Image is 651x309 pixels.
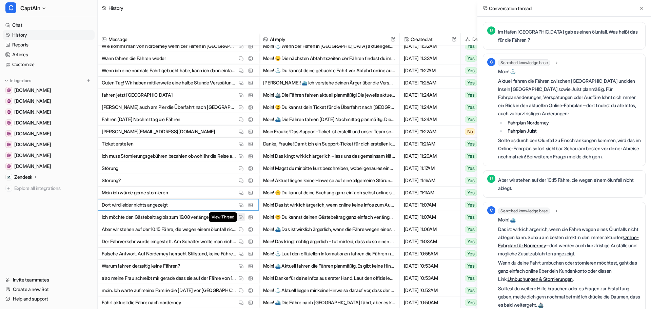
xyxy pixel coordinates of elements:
[3,20,95,30] a: Chat
[263,125,395,138] button: Moin Frauke! Das Support-Ticket ist erstellt und unser Team schaut sich dein Anliegen an. Du beko...
[465,263,477,269] span: Yes
[402,235,458,248] span: [DATE] 11:03AM
[465,214,477,220] span: Yes
[7,164,11,168] img: www.nordsee-bike.de
[3,161,95,171] a: www.nordsee-bike.de[DOMAIN_NAME]
[3,40,95,50] a: Reports
[263,199,395,211] button: Moin! Das ist wirklich ärgerlich, wenn online keine Infos zum Ausfall angezeigt werden. - Manchma...
[508,128,537,134] a: Fahrplan Juist
[14,183,92,194] span: Explore all integrations
[465,275,477,282] span: Yes
[86,78,91,83] img: menu_add.svg
[14,109,51,115] span: [DOMAIN_NAME]
[102,150,237,162] p: Ich muss Stornierungsgebühren bezahlen obwohl ihr die Reise abgesagt habt.
[487,206,495,214] span: C
[461,77,502,89] button: Yes
[461,101,502,113] button: Yes
[14,174,32,180] p: Zendesk
[465,79,477,86] span: Yes
[102,211,213,223] p: Ich möchte den Gästebeitrag bis zum 19.08 verlängern
[487,175,495,183] span: U
[402,174,458,187] span: [DATE] 11:16AM
[102,248,237,260] p: Falsche Antwort. Auf Norderney herrscht Stillstand, keine Fähre in Betrieb.
[102,77,237,89] p: Guten Tag! Wir haben mittlerweile eine halbe Stunde Verspätung. Es gibt keine Information, keine ...
[263,101,395,113] button: Moin! 😃 Du kannst dein Ticket für die Überfahrt nach [GEOGRAPHIC_DATA] auch direkt am Ticketschal...
[508,276,573,282] a: Umbuchungen & Stornierungen
[263,235,395,248] button: Moin! Das klingt richtig ärgerlich – tut mir leid, dass du so einen Stress hast. ⚓ - Umbuchungen ...
[461,89,502,101] button: Yes
[465,201,477,208] span: Yes
[102,113,180,125] p: Fahren [DATE] Nachmittag die Fähren
[465,140,477,147] span: Yes
[465,177,477,184] span: Yes
[3,140,95,149] a: www.inselflieger.de[DOMAIN_NAME]
[461,260,502,272] button: Yes
[102,284,237,296] p: moin. Ich warte auf meine Familie die [DATE] vor [GEOGRAPHIC_DATA] zurückkommt und die schreiben ...
[102,89,173,101] p: fahren jetzt [GEOGRAPHIC_DATA]
[402,223,458,235] span: [DATE] 11:06AM
[3,118,95,128] a: www.inseltouristik.de[DOMAIN_NAME]
[263,223,395,235] button: Moin! ⛴️ Das ist wirklich ärgerlich, wenn die Fähre wegen eines Ölunfalls nicht ablegen kann. Sch...
[498,176,641,192] p: Aber wir stehen auf der 10:15 Fähre, die wegen einem ölunfall nicht ablegt.
[461,284,502,296] button: Yes
[3,50,95,59] a: Articles
[461,40,502,52] button: Yes
[7,153,11,157] img: www.inselparker.de
[402,284,458,296] span: [DATE] 10:52AM
[461,199,502,211] button: Yes
[7,142,11,147] img: www.inselflieger.de
[498,208,550,214] span: Searched knowledge base
[465,67,477,74] span: Yes
[483,5,532,12] h2: Conversation thread
[461,125,502,138] button: No
[3,129,95,138] a: www.inselexpress.de[DOMAIN_NAME]
[461,296,502,309] button: Yes
[487,58,495,66] span: C
[263,113,395,125] button: Moin! ⛴️ Die Fähren fahren [DATE] Nachmittag planmäßig. Die aktuellen Abfahrtszeiten sowie kurzfr...
[102,101,237,113] p: [PERSON_NAME] auch am Pier die Überfahrt nach [GEOGRAPHIC_DATA] buchen?
[5,185,12,192] img: explore all integrations
[263,150,395,162] button: Moin! Das klingt wirklich ärgerlich – lass uns das gemeinsam klären. Wenn Frisonaut oder die Reed...
[102,162,118,174] p: Störung
[237,213,245,221] button: View Thread
[402,64,458,77] span: [DATE] 11:27AM
[498,285,641,309] p: Solltest du weitere Hilfe brauchen oder es Fragen zur Erstattung geben, melde dich gern nochmal b...
[402,125,458,138] span: [DATE] 11:22AM
[402,248,458,260] span: [DATE] 10:55AM
[3,85,95,95] a: www.frisonaut.de[DOMAIN_NAME]
[4,78,9,83] img: expand menu
[3,275,95,285] a: Invite teammates
[3,184,95,193] a: Explore all integrations
[10,78,31,83] p: Integrations
[3,294,95,304] a: Help and support
[461,211,502,223] button: Yes
[465,43,477,50] span: Yes
[263,187,395,199] button: Moin! 😊 Du kannst deine Buchung ganz einfach selbst online stornieren. Logge dich dazu in dein Ku...
[3,285,95,294] a: Create a new Bot
[402,52,458,64] span: [DATE] 11:32AM
[487,26,495,35] span: U
[465,226,477,233] span: Yes
[402,150,458,162] span: [DATE] 11:20AM
[465,165,477,172] span: Yes
[102,223,237,235] p: Aber wir stehen auf der 10:15 Fähre, die wegen einem ölunfall nicht ablegt.
[102,64,237,77] p: Wenn ich eine normale Fahrt gebucht habe, kann ich dann einfach zur Express Fähre wechseln??
[461,235,502,248] button: Yes
[465,238,477,245] span: Yes
[14,163,51,170] span: [DOMAIN_NAME]
[20,3,40,13] span: CaptAIn
[465,104,477,111] span: Yes
[402,138,458,150] span: [DATE] 11:21AM
[14,130,51,137] span: [DOMAIN_NAME]
[498,136,641,161] p: Sollte es durch den Ölunfall zu Einschränkungen kommen, wird das im Online-Fahrplan sofort sichtb...
[100,33,256,45] span: Message
[402,113,458,125] span: [DATE] 11:24AM
[461,248,502,260] button: Yes
[498,225,641,258] p: Das ist wirklich ärgerlich, wenn die Fähre wegen eines Ölunfalls nicht ablegen kann. Schau am bes...
[102,296,181,309] p: Fährt aktuell die Fähre nach norderney
[263,296,395,309] button: Moin! ⛴️ Die Fähre nach [GEOGRAPHIC_DATA] fährt, aber es kann immer mal kurzfristige Änderungen g...
[461,174,502,187] button: Yes
[263,162,395,174] button: Moin! Magst du mir bitte kurz beschreiben, wobei genau es eine Störung gibt? Dann kann ich dir ge...
[14,152,51,159] span: [DOMAIN_NAME]
[108,4,123,12] div: History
